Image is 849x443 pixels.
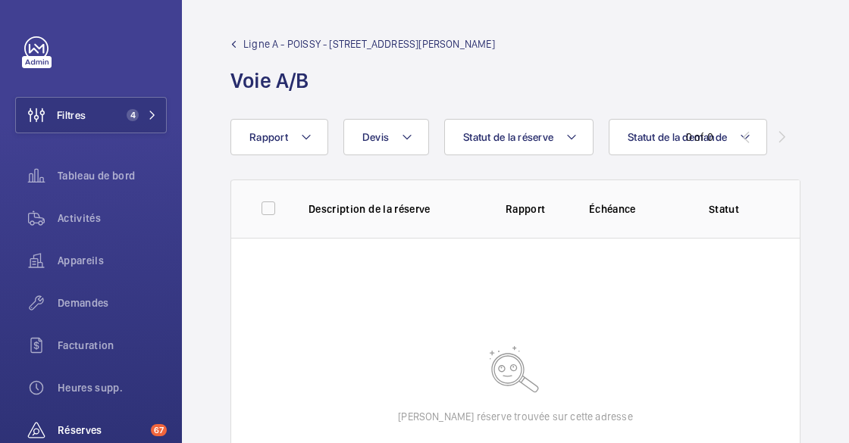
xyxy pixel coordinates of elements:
p: Statut [666,201,782,217]
span: Facturation [58,338,167,353]
span: Statut de la réserve [463,131,553,143]
span: Filtres [57,108,86,123]
span: Activités [58,211,167,226]
span: Devis [362,131,389,143]
button: Statut de la réserve [444,119,594,155]
span: Appareils [58,253,167,268]
button: Filtres4 [15,97,167,133]
span: 67 [151,424,167,436]
span: Tableau de bord [58,168,167,183]
button: Rapport [230,119,328,155]
h1: Voie A/B [230,67,495,95]
span: Demandes [58,295,167,310]
p: Description de la réserve [309,201,481,217]
span: Ligne A - POISSY - [STREET_ADDRESS][PERSON_NAME] [243,36,495,51]
span: Réserves [58,423,145,438]
span: Heures supp. [58,380,167,395]
span: 4 [127,109,139,121]
p: [PERSON_NAME] réserve trouvée sur cette adresse [398,409,633,424]
span: Rapport [249,131,288,143]
button: Devis [343,119,429,155]
p: Échéance [589,201,656,217]
div: 0 of 0 [686,129,713,145]
button: Statut de la demande [609,119,767,155]
p: Rapport [506,201,565,217]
